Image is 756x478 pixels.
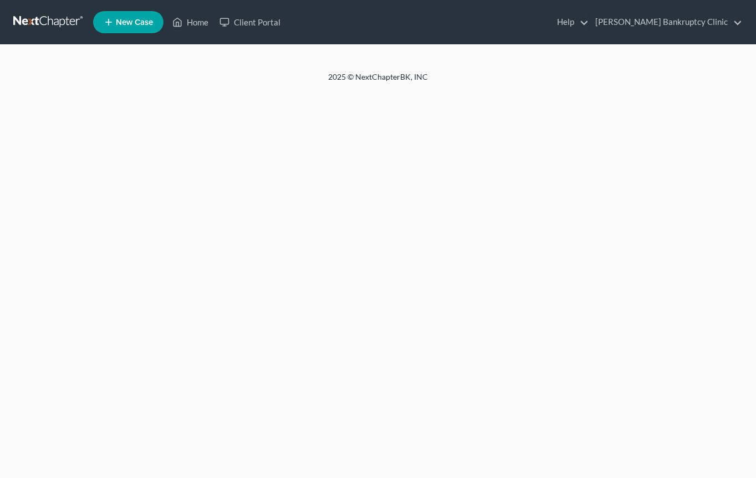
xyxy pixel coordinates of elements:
[551,12,589,32] a: Help
[62,71,694,91] div: 2025 © NextChapterBK, INC
[167,12,214,32] a: Home
[214,12,286,32] a: Client Portal
[590,12,742,32] a: [PERSON_NAME] Bankruptcy Clinic
[93,11,164,33] new-legal-case-button: New Case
